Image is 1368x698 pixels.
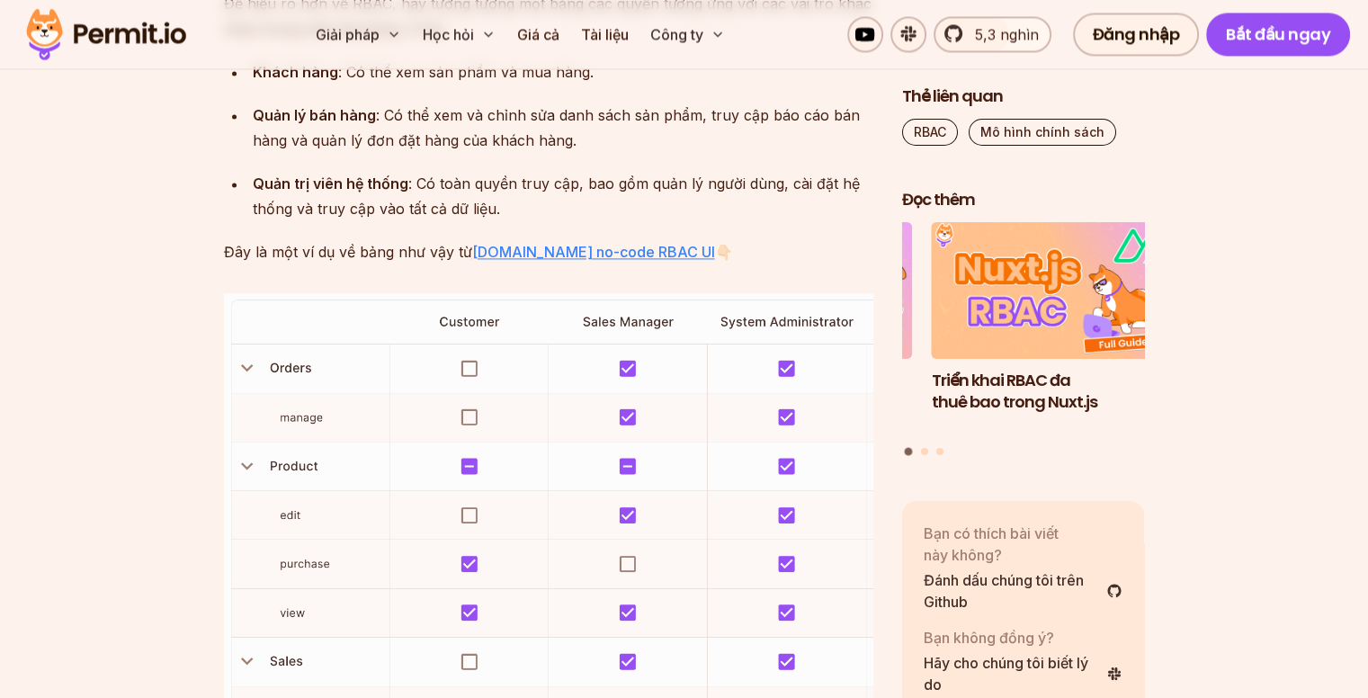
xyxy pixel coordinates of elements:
[517,25,559,43] font: Giá cả
[902,223,1145,459] div: Bài viết
[224,243,472,261] font: Đây là một ví dụ về bảng như vậy từ
[510,16,567,52] a: Giá cả
[902,85,1003,108] font: Thẻ liên quan
[924,652,1123,695] a: Hãy cho chúng tôi biết lý do
[253,63,338,81] font: Khách hàng
[980,125,1104,140] font: Mô hình chính sách
[253,174,860,218] font: : Có toàn quyền truy cập, bao gồm quản lý người dùng, cài đặt hệ thống và truy cập vào tất cả dữ ...
[924,569,1123,613] a: Đánh dấu chúng tôi trên Github
[581,25,629,43] font: Tài liệu
[416,16,503,52] button: Học hỏi
[924,629,1054,647] font: Bạn không đồng ý?
[253,106,376,124] font: Quản lý bán hàng
[643,16,732,52] button: Công ty
[253,106,860,149] font: : Có thể xem và chỉnh sửa danh sách sản phẩm, truy cập báo cáo bán hàng và quản lý đơn đặt hàng c...
[1226,22,1330,45] font: Bắt đầu ngay
[574,16,636,52] a: Tài liệu
[936,448,943,455] button: Chuyển đến trang trình bày 3
[902,120,958,147] a: RBAC
[18,4,194,65] img: Logo giấy phép
[1206,13,1350,56] a: Bắt đầu ngay
[969,120,1116,147] a: Mô hình chính sách
[423,25,474,43] font: Học hỏi
[905,448,913,456] button: Chuyển đến slide 1
[1093,22,1180,45] font: Đăng nhập
[338,63,594,81] font: : Có thể xem sản phẩm và mua hàng.
[932,223,1175,437] li: 1 trong 3
[669,223,912,437] li: 3 trong 3
[932,223,1175,360] img: Triển khai RBAC đa thuê bao trong Nuxt.js
[914,125,946,140] font: RBAC
[669,223,912,360] img: Kiểm soát truy cập dựa trên chính sách (PBAC) không tuyệt vời như bạn nghĩ
[316,25,380,43] font: Giải pháp
[932,223,1175,437] a: Triển khai RBAC đa thuê bao trong Nuxt.jsTriển khai RBAC đa thuê bao trong Nuxt.js
[650,25,703,43] font: Công ty
[715,243,733,261] font: 👇🏻
[308,16,408,52] button: Giải pháp
[1073,13,1200,56] a: Đăng nhập
[932,369,1097,414] font: Triển khai RBAC đa thuê bao trong Nuxt.js
[934,16,1051,52] a: 5,3 nghìn
[253,174,408,192] font: Quản trị viên hệ thống
[902,189,975,211] font: Đọc thêm
[975,25,1039,43] font: 5,3 nghìn
[924,524,1059,564] font: Bạn có thích bài viết này không?
[472,243,715,261] a: [DOMAIN_NAME] no-code RBAC UI
[921,448,928,455] button: Chuyển đến slide 2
